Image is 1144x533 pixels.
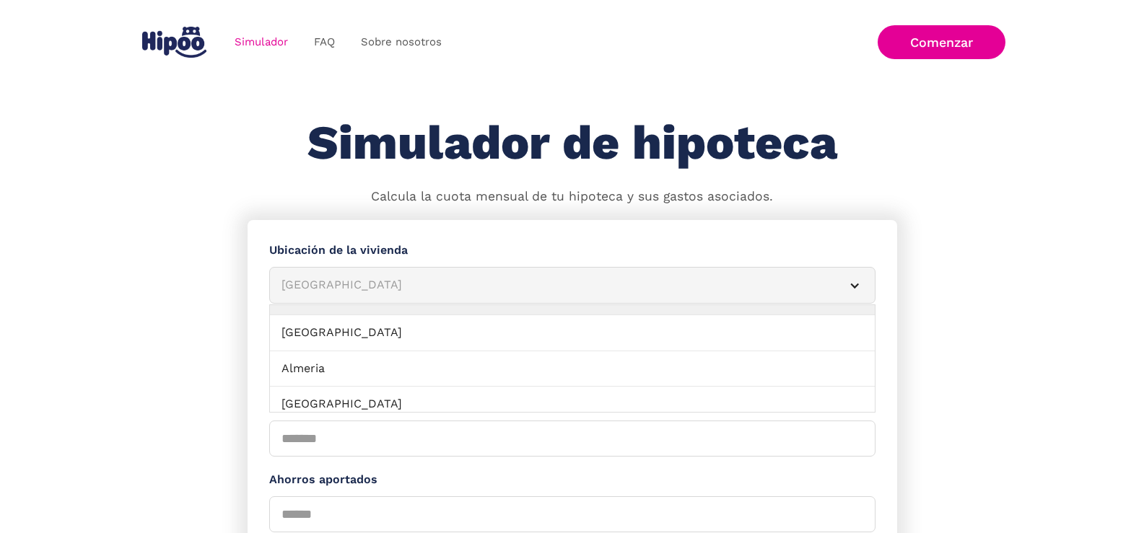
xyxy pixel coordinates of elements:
[222,28,301,56] a: Simulador
[270,387,875,423] a: [GEOGRAPHIC_DATA]
[348,28,455,56] a: Sobre nosotros
[269,471,876,489] label: Ahorros aportados
[281,276,829,294] div: [GEOGRAPHIC_DATA]
[269,242,876,260] label: Ubicación de la vivienda
[878,25,1005,59] a: Comenzar
[270,351,875,387] a: Almeria
[307,117,837,169] h1: Simulador de hipoteca
[139,21,210,63] a: home
[301,28,348,56] a: FAQ
[270,315,875,351] a: [GEOGRAPHIC_DATA]
[371,188,773,206] p: Calcula la cuota mensual de tu hipoteca y sus gastos asociados.
[269,304,876,413] nav: [GEOGRAPHIC_DATA]
[269,267,876,304] article: [GEOGRAPHIC_DATA]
